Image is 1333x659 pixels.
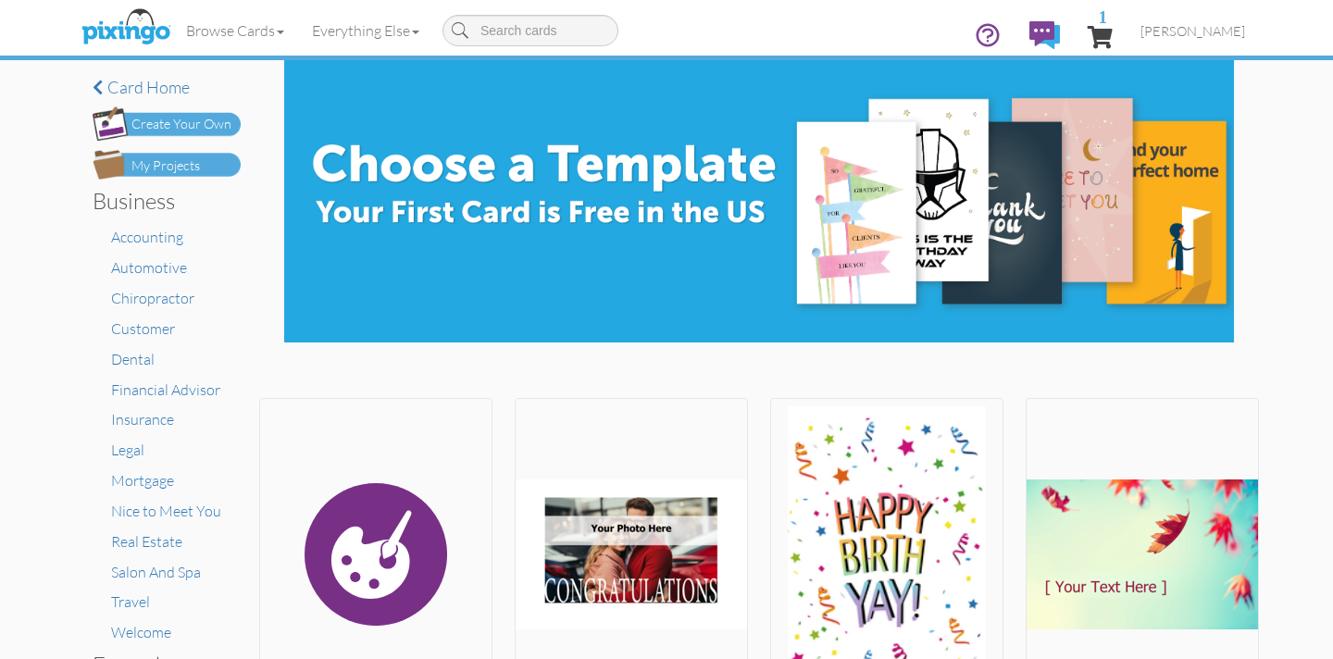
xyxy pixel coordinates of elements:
a: Real Estate [111,532,182,551]
a: Chiropractor [111,289,194,307]
a: Accounting [111,228,183,246]
a: Salon And Spa [111,563,201,581]
input: Search cards [442,15,618,46]
a: Nice to Meet You [111,502,221,520]
img: create-own-button.png [93,106,241,141]
img: e8896c0d-71ea-4978-9834-e4f545c8bf84.jpg [284,60,1234,342]
a: Mortgage [111,471,174,490]
img: pixingo logo [77,5,175,51]
div: My Projects [131,156,200,176]
a: 1 [1088,7,1113,63]
a: Browse Cards [172,7,298,54]
a: [PERSON_NAME] [1127,7,1259,55]
img: comments.svg [1029,21,1060,49]
a: Financial Advisor [111,380,220,399]
span: [PERSON_NAME] [1140,23,1245,39]
span: 1 [1098,7,1107,25]
a: Customer [111,319,175,338]
a: Legal [111,441,144,459]
h3: Business [93,189,227,213]
a: Card home [93,79,241,97]
a: Welcome [111,623,171,641]
a: Dental [111,350,155,368]
a: Automotive [111,258,187,277]
a: Everything Else [298,7,433,54]
div: Create Your Own [131,115,231,134]
a: Travel [111,592,150,611]
a: Insurance [111,410,174,429]
img: my-projects-button.png [93,150,241,180]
